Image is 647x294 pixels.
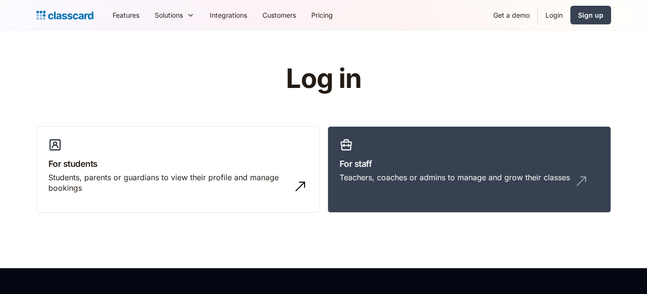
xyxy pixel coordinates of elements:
div: Solutions [147,4,202,26]
div: Teachers, coaches or admins to manage and grow their classes [340,172,570,183]
a: Integrations [202,4,255,26]
a: Customers [255,4,304,26]
h3: For students [48,157,308,170]
h1: Log in [171,64,476,94]
a: For studentsStudents, parents or guardians to view their profile and manage bookings [36,126,320,213]
a: Login [538,4,570,26]
h3: For staff [340,157,599,170]
div: Sign up [578,10,603,20]
a: home [36,9,93,22]
a: Get a demo [486,4,537,26]
a: Pricing [304,4,341,26]
a: Sign up [570,6,611,24]
a: Features [105,4,147,26]
a: For staffTeachers, coaches or admins to manage and grow their classes [328,126,611,213]
div: Solutions [155,10,183,20]
div: Students, parents or guardians to view their profile and manage bookings [48,172,289,194]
